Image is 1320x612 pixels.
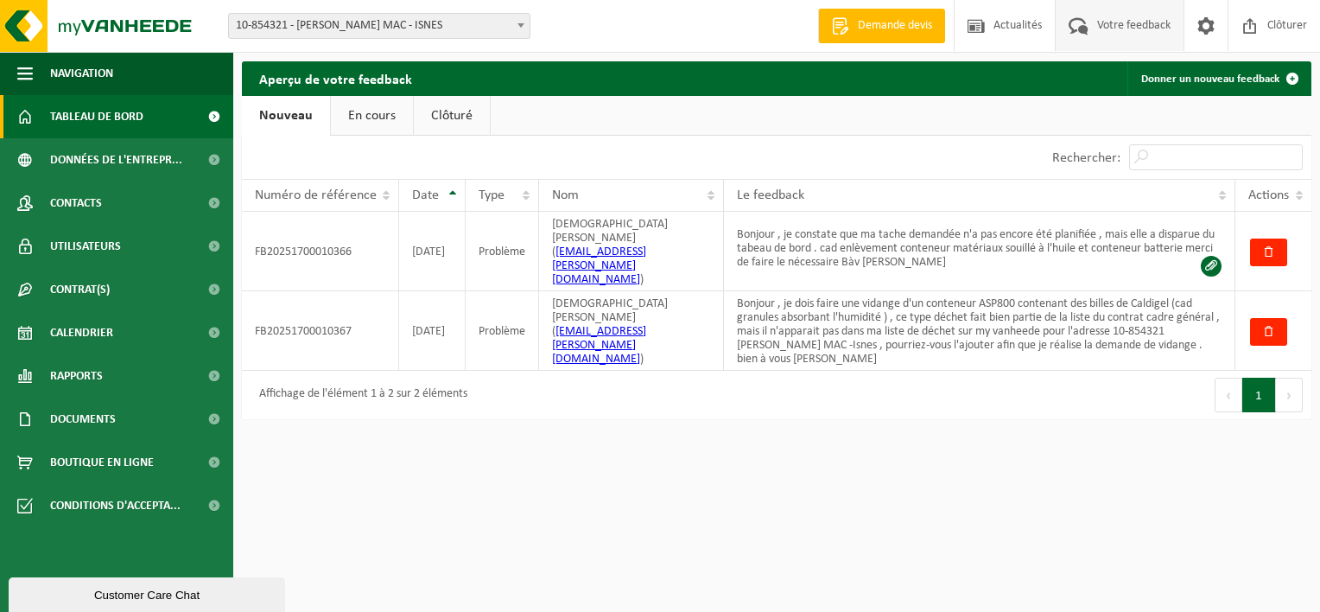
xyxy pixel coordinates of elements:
[1052,151,1120,165] label: Rechercher:
[9,574,289,612] iframe: chat widget
[50,225,121,268] span: Utilisateurs
[724,212,1235,291] td: Bonjour , je constate que ma tache demandée n'a pas encore été planifiée , mais elle a disparue d...
[50,441,154,484] span: Boutique en ligne
[242,291,399,371] td: FB20251700010367
[228,13,530,39] span: 10-854321 - ELIA CRÉALYS MAC - ISNES
[242,212,399,291] td: FB20251700010366
[50,52,113,95] span: Navigation
[412,188,439,202] span: Date
[539,212,723,291] td: [DEMOGRAPHIC_DATA][PERSON_NAME] ( )
[724,291,1235,371] td: Bonjour , je dois faire une vidange d'un conteneur ASP800 contenant des billes de Caldigel (cad g...
[50,484,181,527] span: Conditions d'accepta...
[479,188,505,202] span: Type
[466,212,540,291] td: Problème
[854,17,936,35] span: Demande devis
[331,96,413,136] a: En cours
[229,14,530,38] span: 10-854321 - ELIA CRÉALYS MAC - ISNES
[251,379,467,411] div: Affichage de l'élément 1 à 2 sur 2 éléments
[552,245,646,286] a: [EMAIL_ADDRESS][PERSON_NAME][DOMAIN_NAME]
[466,291,540,371] td: Problème
[50,95,143,138] span: Tableau de bord
[1127,61,1310,96] a: Donner un nouveau feedback
[1215,378,1242,412] button: Previous
[414,96,490,136] a: Clôturé
[1242,378,1276,412] button: 1
[552,188,579,202] span: Nom
[399,212,466,291] td: [DATE]
[50,182,102,225] span: Contacts
[50,354,103,398] span: Rapports
[242,96,330,136] a: Nouveau
[552,325,646,366] a: [EMAIL_ADDRESS][PERSON_NAME][DOMAIN_NAME]
[242,61,429,95] h2: Aperçu de votre feedback
[539,291,723,371] td: [DEMOGRAPHIC_DATA][PERSON_NAME] ( )
[50,138,182,182] span: Données de l'entrepr...
[1276,378,1303,412] button: Next
[818,9,945,43] a: Demande devis
[255,188,377,202] span: Numéro de référence
[50,311,113,354] span: Calendrier
[1248,188,1289,202] span: Actions
[737,188,804,202] span: Le feedback
[399,291,466,371] td: [DATE]
[50,398,116,441] span: Documents
[50,268,110,311] span: Contrat(s)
